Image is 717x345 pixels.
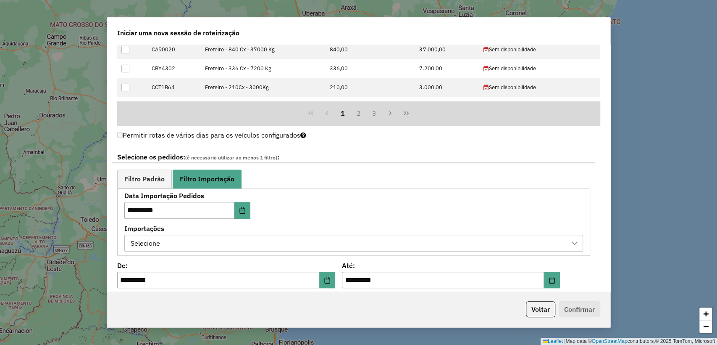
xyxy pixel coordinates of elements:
[483,64,596,72] div: Sem disponibilidade
[326,97,415,116] td: 420,00
[124,223,583,234] label: Importações
[117,260,335,271] label: De:
[201,97,326,116] td: Freteiro - 420 Cx - 14000 Kg
[483,45,596,53] div: Sem disponibilidade
[483,47,489,53] i: 'Roteirizador.NaoPossuiAgenda' | translate
[703,308,709,319] span: +
[319,272,335,289] button: Choose Date
[112,152,595,163] label: Selecione os pedidos: :
[415,78,479,97] td: 3.000,00
[147,78,201,97] td: CCT1B64
[117,28,239,38] span: Iniciar uma nova sessão de roteirização
[201,40,326,59] td: Freteiro - 840 Cx - 37000 Kg
[234,202,250,219] button: Choose Date
[335,105,351,121] button: 1
[382,105,398,121] button: Next Page
[147,59,201,78] td: CBY4302
[201,59,326,78] td: Freteiro - 336 Cx - 7200 Kg
[544,272,560,289] button: Choose Date
[117,127,306,143] label: Permitir rotas de vários dias para os veículos configurados
[592,338,628,344] a: OpenStreetMap
[564,338,565,344] span: |
[415,97,479,116] td: 14.000,00
[185,154,277,161] span: (é necessário utilizar ao menos 1 filtro)
[541,338,717,345] div: Map data © contributors,© 2025 TomTom, Microsoft
[526,301,555,317] button: Voltar
[483,85,489,90] i: 'Roteirizador.NaoPossuiAgenda' | translate
[201,78,326,97] td: Freteiro - 210Cx - 3000Kg
[147,40,201,59] td: CAR0020
[699,308,712,320] a: Zoom in
[699,320,712,333] a: Zoom out
[180,175,234,182] span: Filtro Importação
[415,40,479,59] td: 37.000,00
[300,132,306,138] i: Selecione pelo menos um veículo
[326,78,415,97] td: 210,00
[124,191,315,201] label: Data Importação Pedidos
[366,105,382,121] button: 3
[703,321,709,332] span: −
[128,235,163,251] div: Selecione
[342,260,560,271] label: Até:
[543,338,563,344] a: Leaflet
[398,105,414,121] button: Last Page
[415,59,479,78] td: 7.200,00
[147,97,201,116] td: CDL0184
[483,83,596,91] div: Sem disponibilidade
[326,40,415,59] td: 840,00
[351,105,367,121] button: 2
[326,59,415,78] td: 336,00
[483,66,489,72] i: 'Roteirizador.NaoPossuiAgenda' | translate
[124,175,165,182] span: Filtro Padrão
